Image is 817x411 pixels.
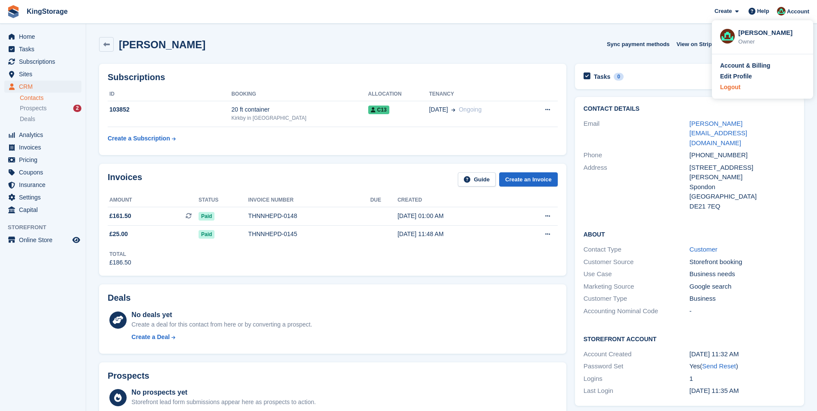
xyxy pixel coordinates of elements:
a: Edit Profile [720,72,805,81]
a: menu [4,166,81,178]
a: Create an Invoice [499,172,558,187]
th: Due [370,193,398,207]
div: Address [584,163,690,212]
h2: Tasks [594,73,611,81]
div: Business [690,294,795,304]
div: Logout [720,83,740,92]
div: Password Set [584,361,690,371]
a: menu [4,141,81,153]
div: Edit Profile [720,72,752,81]
span: CRM [19,81,71,93]
a: menu [4,204,81,216]
span: Deals [20,115,35,123]
a: menu [4,129,81,141]
div: No deals yet [131,310,312,320]
div: [STREET_ADDRESS][PERSON_NAME] [690,163,795,182]
a: menu [4,31,81,43]
span: Paid [199,230,214,239]
div: THNNHEPD-0148 [248,212,370,221]
div: Create a Subscription [108,134,170,143]
div: Business needs [690,269,795,279]
th: Created [398,193,513,207]
div: Create a Deal [131,333,170,342]
div: Yes [690,361,795,371]
a: Send Reset [702,362,736,370]
div: No prospects yet [131,387,316,398]
span: Home [19,31,71,43]
span: Tasks [19,43,71,55]
div: Customer Source [584,257,690,267]
div: 2 [73,105,81,112]
a: Account & Billing [720,61,805,70]
span: Invoices [19,141,71,153]
div: Create a deal for this contact from here or by converting a prospect. [131,320,312,329]
div: Contact Type [584,245,690,255]
span: Storefront [8,223,86,232]
a: menu [4,179,81,191]
div: Total [109,250,131,258]
div: 1 [690,374,795,384]
span: Sites [19,68,71,80]
div: 103852 [108,105,231,114]
a: Prospects 2 [20,104,81,113]
h2: Storefront Account [584,334,795,343]
a: menu [4,191,81,203]
div: Storefront booking [690,257,795,267]
div: [PHONE_NUMBER] [690,150,795,160]
div: Last Login [584,386,690,396]
div: - [690,306,795,316]
span: Pricing [19,154,71,166]
div: [PERSON_NAME] [738,28,805,36]
span: Insurance [19,179,71,191]
a: menu [4,154,81,166]
button: Sync payment methods [607,37,670,51]
div: £186.50 [109,258,131,267]
div: Google search [690,282,795,292]
div: [DATE] 01:00 AM [398,212,513,221]
a: Guide [458,172,496,187]
th: Booking [231,87,368,101]
div: 0 [614,73,624,81]
span: [DATE] [429,105,448,114]
th: Tenancy [429,87,525,101]
h2: Invoices [108,172,142,187]
div: 20 ft container [231,105,368,114]
a: menu [4,56,81,68]
div: Logins [584,374,690,384]
time: 2025-08-27 10:35:24 UTC [690,387,739,394]
th: ID [108,87,231,101]
div: Email [584,119,690,148]
div: Customer Type [584,294,690,304]
a: KingStorage [23,4,71,19]
h2: Subscriptions [108,72,558,82]
div: [GEOGRAPHIC_DATA] [690,192,795,202]
th: Allocation [368,87,429,101]
img: stora-icon-8386f47178a22dfd0bd8f6a31ec36ba5ce8667c1dd55bd0f319d3a0aa187defe.svg [7,5,20,18]
span: Prospects [20,104,47,112]
span: ( ) [700,362,738,370]
a: Preview store [71,235,81,245]
div: Spondon [690,182,795,192]
a: Create a Subscription [108,131,176,146]
div: [DATE] 11:48 AM [398,230,513,239]
span: Paid [199,212,214,221]
h2: Contact Details [584,106,795,112]
div: Owner [738,37,805,46]
a: menu [4,234,81,246]
span: Analytics [19,129,71,141]
span: Settings [19,191,71,203]
span: Capital [19,204,71,216]
span: C13 [368,106,389,114]
a: Contacts [20,94,81,102]
a: Logout [720,83,805,92]
th: Amount [108,193,199,207]
div: Storefront lead form submissions appear here as prospects to action. [131,398,316,407]
a: Create a Deal [131,333,312,342]
h2: [PERSON_NAME] [119,39,205,50]
div: Use Case [584,269,690,279]
span: Subscriptions [19,56,71,68]
span: Help [757,7,769,16]
th: Status [199,193,248,207]
div: Account & Billing [720,61,770,70]
div: Kirkby in [GEOGRAPHIC_DATA] [231,114,368,122]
